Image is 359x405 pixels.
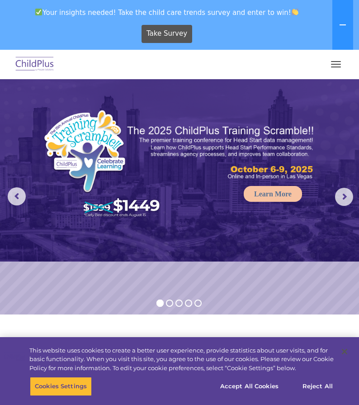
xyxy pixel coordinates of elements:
[146,26,187,42] span: Take Survey
[292,9,298,15] img: 👏
[289,377,346,396] button: Reject All
[29,346,334,373] div: This website uses cookies to create a better user experience, provide statistics about user visit...
[335,342,354,362] button: Close
[215,377,283,396] button: Accept All Cookies
[14,54,56,75] img: ChildPlus by Procare Solutions
[35,9,42,15] img: ✅
[30,377,92,396] button: Cookies Settings
[142,25,193,43] a: Take Survey
[244,186,302,202] a: Learn More
[4,4,331,21] span: Your insights needed! Take the child care trends survey and enter to win!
